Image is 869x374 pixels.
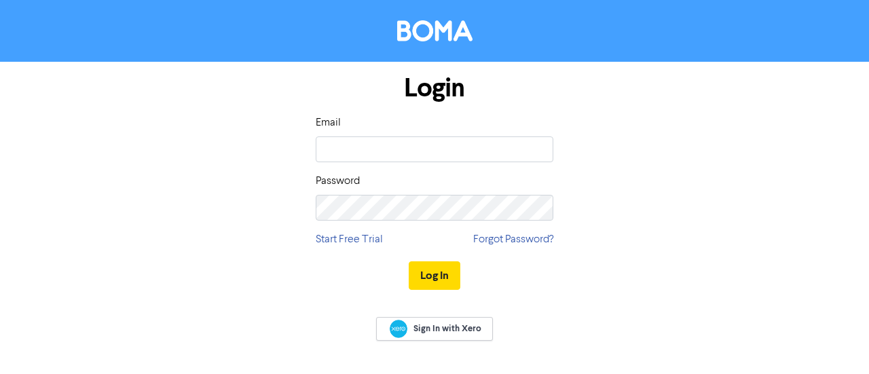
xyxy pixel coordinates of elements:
[316,73,553,104] h1: Login
[409,261,460,290] button: Log In
[413,322,481,335] span: Sign In with Xero
[390,320,407,338] img: Xero logo
[316,173,360,189] label: Password
[316,115,341,131] label: Email
[316,231,383,248] a: Start Free Trial
[397,20,473,41] img: BOMA Logo
[376,317,493,341] a: Sign In with Xero
[473,231,553,248] a: Forgot Password?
